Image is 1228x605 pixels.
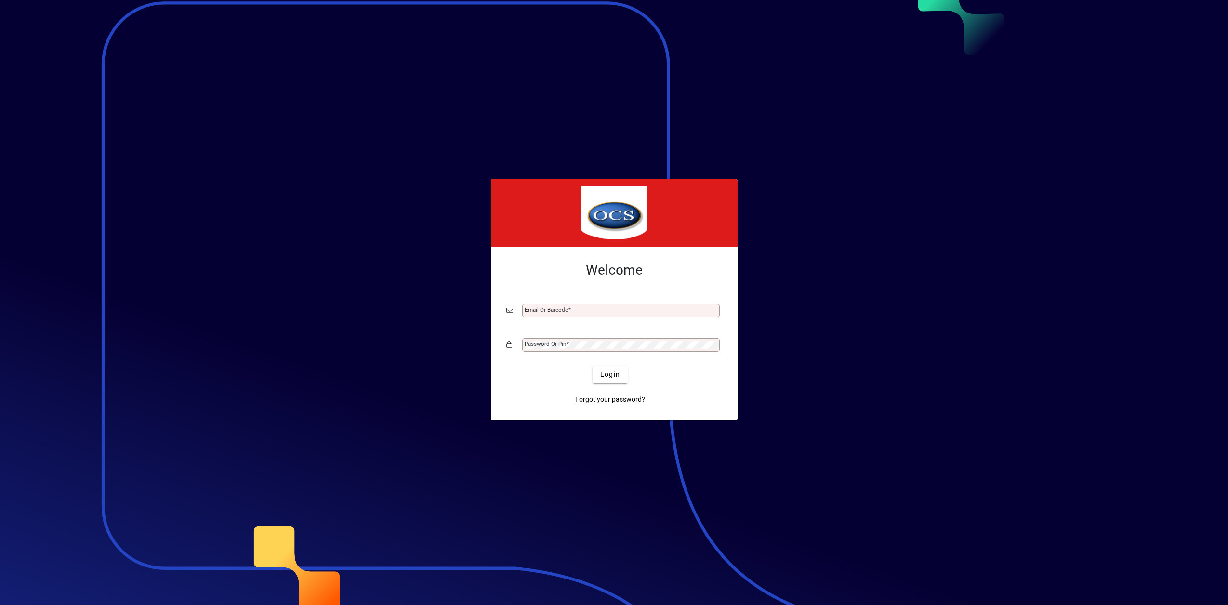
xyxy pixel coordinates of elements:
h2: Welcome [506,262,722,278]
span: Forgot your password? [575,395,645,405]
span: Login [600,369,620,380]
mat-label: Email or Barcode [525,306,568,313]
button: Login [593,366,628,383]
mat-label: Password or Pin [525,341,566,347]
a: Forgot your password? [571,391,649,408]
